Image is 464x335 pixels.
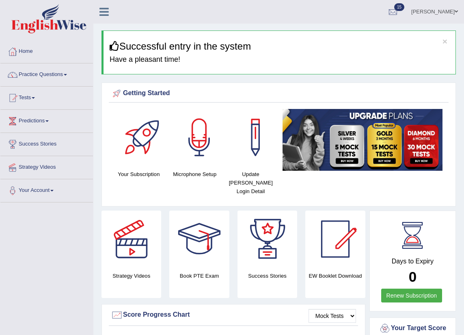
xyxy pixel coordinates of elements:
[237,272,297,280] h4: Success Stories
[0,40,93,61] a: Home
[169,272,229,280] h4: Book PTE Exam
[409,269,417,285] b: 0
[0,110,93,130] a: Predictions
[110,56,449,64] h4: Have a pleasant time!
[0,156,93,176] a: Strategy Videos
[115,170,163,178] h4: Your Subscription
[379,322,447,335] div: Your Target Score
[381,289,442,302] a: Renew Subscription
[394,3,404,11] span: 15
[379,258,447,265] h4: Days to Expiry
[227,170,275,196] h4: Update [PERSON_NAME] Login Detail
[110,41,449,52] h3: Successful entry in the system
[0,179,93,200] a: Your Account
[442,37,447,46] button: ×
[111,309,356,321] div: Score Progress Chart
[283,109,442,171] img: small5.jpg
[305,272,365,280] h4: EW Booklet Download
[0,63,93,84] a: Practice Questions
[0,87,93,107] a: Tests
[171,170,219,178] h4: Microphone Setup
[101,272,161,280] h4: Strategy Videos
[111,87,447,100] div: Getting Started
[0,133,93,153] a: Success Stories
